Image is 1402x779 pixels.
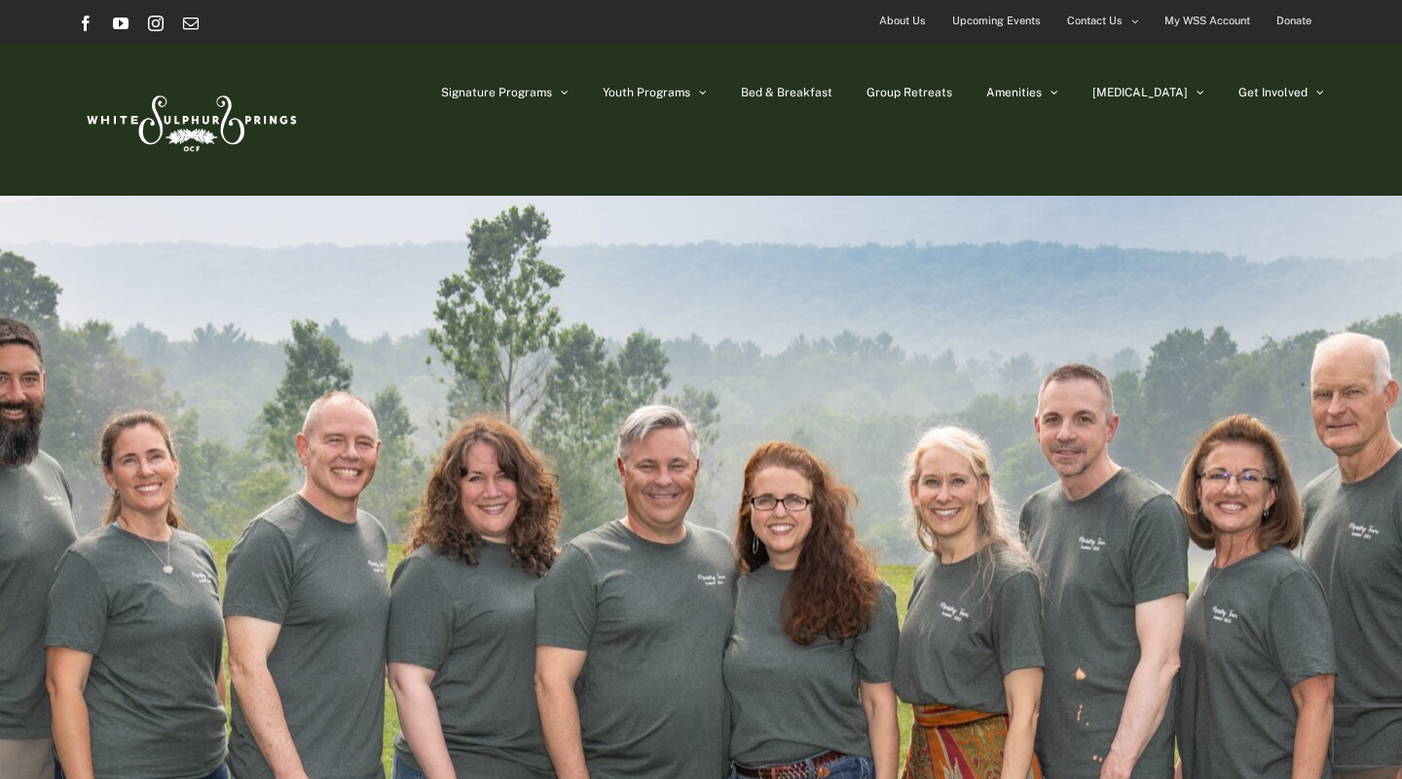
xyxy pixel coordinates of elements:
[113,16,129,31] a: YouTube
[603,87,690,98] span: Youth Programs
[1164,7,1250,35] span: My WSS Account
[1238,87,1308,98] span: Get Involved
[148,16,164,31] a: Instagram
[1092,44,1204,141] a: [MEDICAL_DATA]
[1238,44,1324,141] a: Get Involved
[78,16,93,31] a: Facebook
[867,87,952,98] span: Group Retreats
[741,87,832,98] span: Bed & Breakfast
[1067,7,1123,35] span: Contact Us
[603,44,707,141] a: Youth Programs
[879,7,926,35] span: About Us
[183,16,199,31] a: Email
[986,44,1058,141] a: Amenities
[741,44,832,141] a: Bed & Breakfast
[78,74,302,166] img: White Sulphur Springs Logo
[952,7,1041,35] span: Upcoming Events
[441,87,552,98] span: Signature Programs
[986,87,1042,98] span: Amenities
[441,44,1324,141] nav: Main Menu
[1092,87,1188,98] span: [MEDICAL_DATA]
[867,44,952,141] a: Group Retreats
[441,44,569,141] a: Signature Programs
[1276,7,1311,35] span: Donate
